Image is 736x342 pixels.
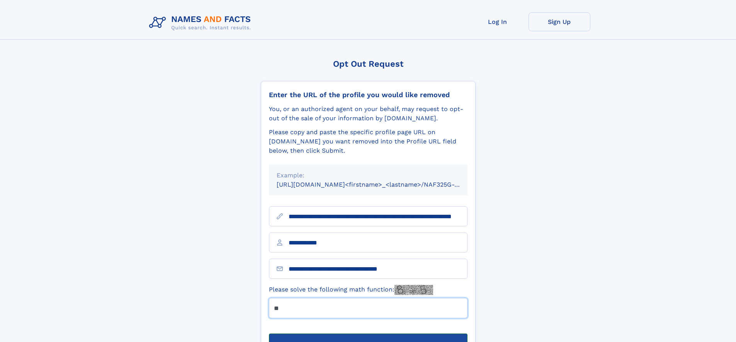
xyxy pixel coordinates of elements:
[467,12,529,31] a: Log In
[261,59,476,69] div: Opt Out Request
[277,171,460,180] div: Example:
[269,128,467,155] div: Please copy and paste the specific profile page URL on [DOMAIN_NAME] you want removed into the Pr...
[146,12,257,33] img: Logo Names and Facts
[269,285,433,295] label: Please solve the following math function:
[269,91,467,99] div: Enter the URL of the profile you would like removed
[277,181,482,188] small: [URL][DOMAIN_NAME]<firstname>_<lastname>/NAF325G-xxxxxxxx
[269,104,467,123] div: You, or an authorized agent on your behalf, may request to opt-out of the sale of your informatio...
[529,12,590,31] a: Sign Up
